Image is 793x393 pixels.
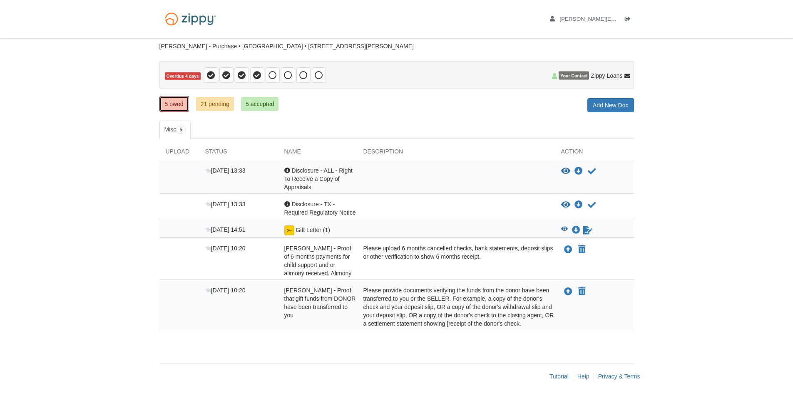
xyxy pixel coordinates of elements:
[159,8,221,30] img: Logo
[563,244,573,255] button: Upload Pamela Evans - Proof of 6 months payments for child support and or alimony received. Alimony
[296,227,330,233] span: Gift Letter (1)
[284,245,352,277] span: [PERSON_NAME] - Proof of 6 months payments for child support and or alimony received. Alimony
[241,97,279,111] a: 5 accepted
[357,286,555,328] div: Please provide documents verifying the funds from the donor have been transferred to you or the S...
[561,226,568,235] button: View Gift Letter (1)
[559,72,589,80] span: Your Contact
[205,287,246,294] span: [DATE] 10:20
[278,147,357,160] div: Name
[563,286,573,297] button: Upload Pamela Evans - Proof that gift funds from DONOR have been transferred to you
[176,126,186,134] span: 5
[561,201,570,209] button: View Disclosure - TX - Required Regulatory Notice
[196,97,234,111] a: 21 pending
[284,287,356,319] span: [PERSON_NAME] - Proof that gift funds from DONOR have been transferred to you
[577,245,586,255] button: Declare Pamela Evans - Proof of 6 months payments for child support and or alimony received. Alim...
[205,201,246,208] span: [DATE] 13:33
[550,16,701,24] a: edit profile
[598,373,640,380] a: Privacy & Terms
[559,16,701,22] span: pamela.evans1208@gmail.com
[587,98,634,112] a: Add New Doc
[284,167,353,190] span: Disclosure - ALL - Right To Receive a Copy of Appraisals
[587,166,597,176] button: Acknowledge receipt of document
[591,72,622,80] span: Zippy Loans
[205,226,246,233] span: [DATE] 14:51
[159,96,189,112] a: 5 owed
[587,200,597,210] button: Acknowledge receipt of document
[284,201,356,216] span: Disclosure - TX - Required Regulatory Notice
[284,225,294,235] img: Ready for you to esign
[549,373,569,380] a: Tutorial
[205,167,246,174] span: [DATE] 13:33
[159,121,191,139] a: Misc
[572,227,580,234] a: Download Gift Letter (1)
[574,168,583,175] a: Download Disclosure - ALL - Right To Receive a Copy of Appraisals
[577,373,589,380] a: Help
[159,43,634,50] div: [PERSON_NAME] - Purchase • [GEOGRAPHIC_DATA] • [STREET_ADDRESS][PERSON_NAME]
[555,147,634,160] div: Action
[199,147,278,160] div: Status
[574,202,583,208] a: Download Disclosure - TX - Required Regulatory Notice
[205,245,246,252] span: [DATE] 10:20
[625,16,634,24] a: Log out
[577,287,586,297] button: Declare Pamela Evans - Proof that gift funds from DONOR have been transferred to you not applicable
[357,244,555,277] div: Please upload 6 months cancelled checks, bank statements, deposit slips or other verification to ...
[159,147,199,160] div: Upload
[165,72,201,80] span: Overdue 4 days
[561,167,570,175] button: View Disclosure - ALL - Right To Receive a Copy of Appraisals
[357,147,555,160] div: Description
[582,225,593,235] a: Sign Form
